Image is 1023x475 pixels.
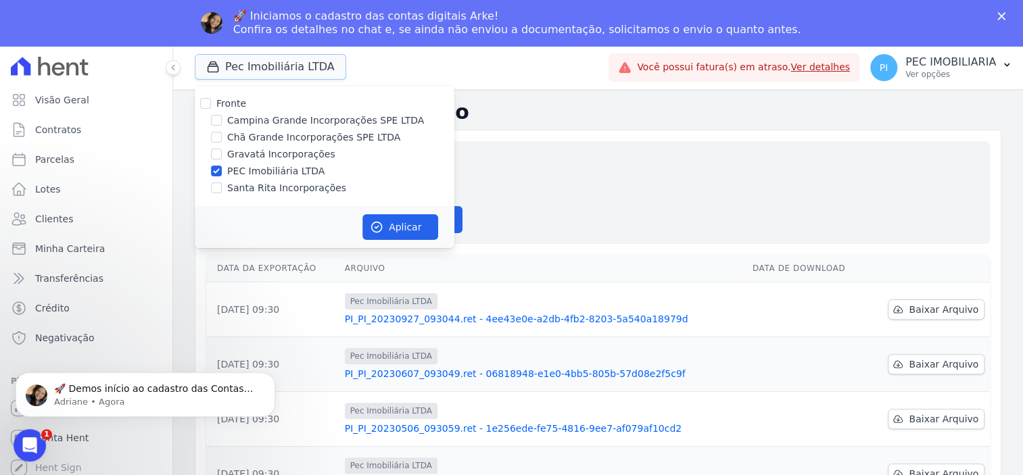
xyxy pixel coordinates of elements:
[35,242,105,255] span: Minha Carteira
[35,301,70,315] span: Crédito
[888,409,984,429] a: Baixar Arquivo
[888,354,984,374] a: Baixar Arquivo
[206,336,339,391] td: [DATE] 09:30
[747,255,867,282] th: Data de Download
[888,299,984,320] a: Baixar Arquivo
[227,147,335,161] label: Gravatá Incorporações
[5,265,167,292] a: Transferências
[345,293,437,309] span: Pec Imobiliária LTDA
[227,164,325,178] label: PEC Imobiliária LTDA
[41,429,52,440] span: 1
[5,176,167,203] a: Lotes
[5,205,167,232] a: Clientes
[35,93,89,107] span: Visão Geral
[637,60,850,74] span: Você possui fatura(s) em atraso.
[195,100,1001,124] h2: Exportações de Retorno
[880,63,888,72] span: PI
[195,54,346,80] button: Pec Imobiliária LTDA
[5,146,167,173] a: Parcelas
[35,331,95,345] span: Negativação
[206,255,339,282] th: Data da Exportação
[14,429,46,461] iframe: Intercom live chat
[909,303,978,316] span: Baixar Arquivo
[44,52,248,64] p: Message from Adriane, sent Agora
[345,348,437,364] span: Pec Imobiliária LTDA
[345,457,437,474] span: Pec Imobiliária LTDA
[905,55,996,69] p: PEC IMOBILIARIA
[35,153,74,166] span: Parcelas
[227,114,424,128] label: Campina Grande Incorporações SPE LTDA
[35,182,61,196] span: Lotes
[227,181,346,195] label: Santa Rita Incorporações
[909,412,978,426] span: Baixar Arquivo
[5,424,167,451] a: Conta Hent
[345,312,742,326] a: PI_PI_20230927_093044.ret - 4ee43e0e-a2db-4fb2-8203-5a540a18979d
[35,123,81,136] span: Contratos
[35,272,103,285] span: Transferências
[10,344,281,439] iframe: Intercom notifications mensagem
[345,422,742,435] a: PI_PI_20230506_093059.ret - 1e256ede-fe75-4816-9ee7-af079af10cd2
[216,98,246,109] label: Fronte
[909,357,978,371] span: Baixar Arquivo
[790,61,850,72] a: Ver detalhes
[227,130,400,145] label: Chã Grande Incorporações SPE LTDA
[201,12,222,34] img: Profile image for Adriane
[5,324,167,351] a: Negativação
[345,367,742,380] a: PI_PI_20230607_093049.ret - 06818948-e1e0-4bb5-805b-57d08e2f5c9f
[5,116,167,143] a: Contratos
[35,212,73,226] span: Clientes
[5,86,167,114] a: Visão Geral
[5,395,167,422] a: Recebíveis
[339,255,747,282] th: Arquivo
[44,39,248,278] span: 🚀 Demos início ao cadastro das Contas Digitais Arke! Iniciamos a abertura para clientes do modelo...
[206,282,339,336] td: [DATE] 09:30
[859,49,1023,86] button: PI PEC IMOBILIARIA Ver opções
[5,235,167,262] a: Minha Carteira
[997,12,1011,20] div: Fechar
[362,214,438,240] button: Aplicar
[905,69,996,80] p: Ver opções
[5,295,167,322] a: Crédito
[345,403,437,419] span: Pec Imobiliária LTDA
[233,9,801,36] div: 🚀 Iniciamos o cadastro das contas digitais Arke! Confira os detalhes no chat e, se ainda não envi...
